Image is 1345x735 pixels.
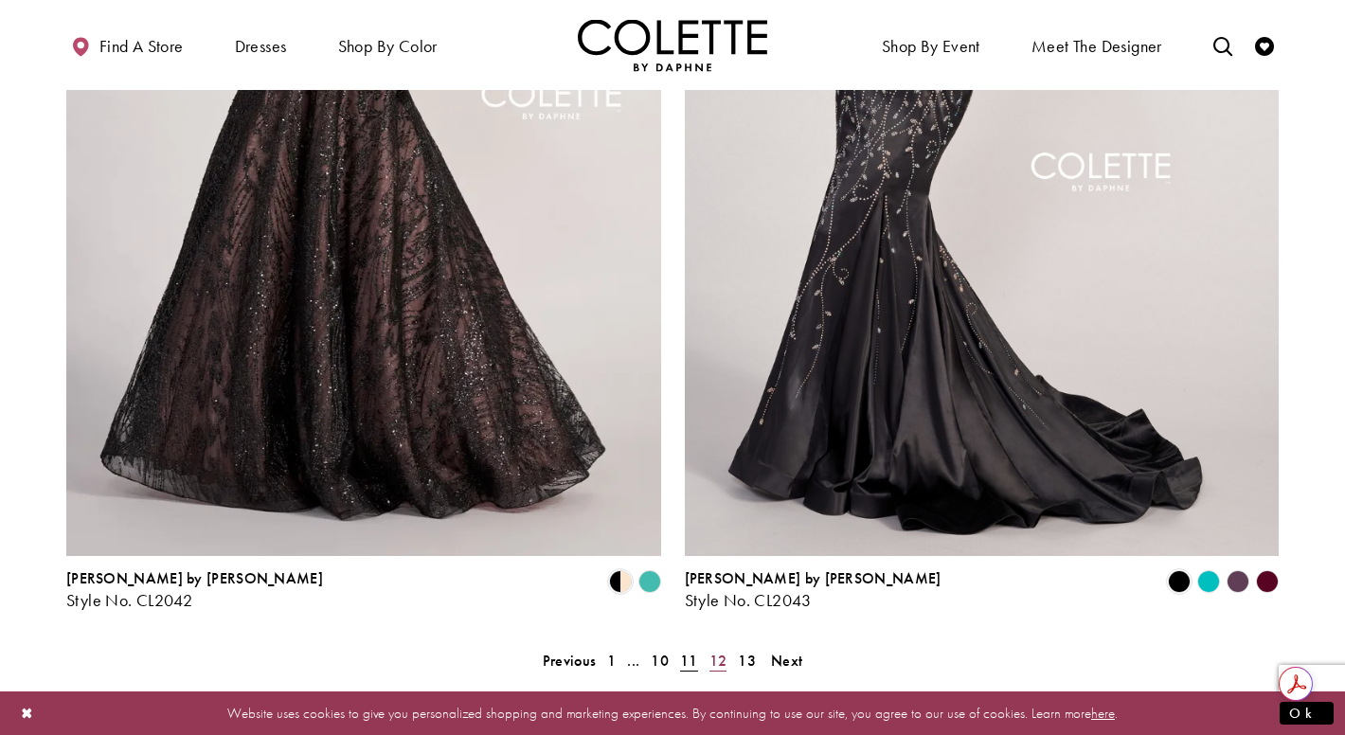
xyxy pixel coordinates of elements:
[638,570,661,593] i: Turquoise
[601,647,621,674] a: 1
[732,647,762,674] a: 13
[877,19,985,71] span: Shop By Event
[685,568,941,588] span: [PERSON_NAME] by [PERSON_NAME]
[651,651,669,671] span: 10
[333,19,442,71] span: Shop by color
[607,651,616,671] span: 1
[66,570,323,610] div: Colette by Daphne Style No. CL2042
[1227,570,1249,593] i: Plum
[771,651,802,671] span: Next
[578,19,767,71] a: Visit Home Page
[1250,19,1279,71] a: Check Wishlist
[578,19,767,71] img: Colette by Daphne
[680,651,698,671] span: 11
[338,37,438,56] span: Shop by color
[609,570,632,593] i: Black/Nude
[621,647,645,674] a: ...
[709,651,727,671] span: 12
[685,570,941,610] div: Colette by Daphne Style No. CL2043
[543,651,596,671] span: Previous
[537,647,601,674] a: Prev Page
[235,37,287,56] span: Dresses
[11,696,44,729] button: Close Dialog
[136,700,1209,726] p: Website uses cookies to give you personalized shopping and marketing experiences. By continuing t...
[1091,703,1115,722] a: here
[645,647,674,674] a: 10
[738,651,756,671] span: 13
[882,37,980,56] span: Shop By Event
[66,19,188,71] a: Find a store
[1168,570,1191,593] i: Black
[1280,701,1334,725] button: Submit Dialog
[1027,19,1167,71] a: Meet the designer
[704,647,733,674] a: 12
[1256,570,1279,593] i: Burgundy
[1031,37,1162,56] span: Meet the designer
[230,19,292,71] span: Dresses
[627,651,639,671] span: ...
[99,37,184,56] span: Find a store
[66,589,192,611] span: Style No. CL2042
[674,647,704,674] span: Current page
[765,647,808,674] a: Next Page
[1197,570,1220,593] i: Jade
[685,589,812,611] span: Style No. CL2043
[66,568,323,588] span: [PERSON_NAME] by [PERSON_NAME]
[1209,19,1237,71] a: Toggle search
